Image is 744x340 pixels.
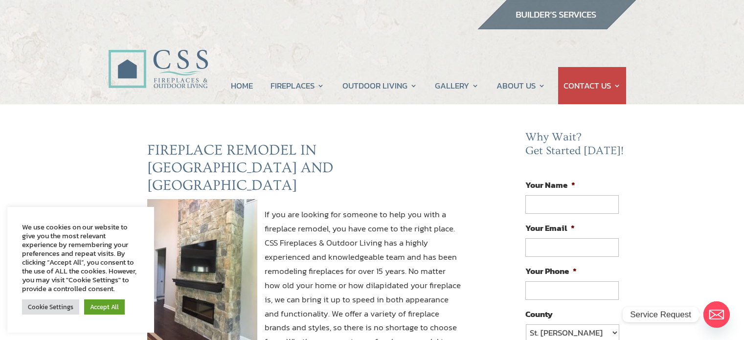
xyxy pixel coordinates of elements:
[525,309,553,319] label: County
[147,141,461,199] h2: FIREPLACE REMODEL IN [GEOGRAPHIC_DATA] AND [GEOGRAPHIC_DATA]
[703,301,730,328] a: Email
[22,299,79,315] a: Cookie Settings
[564,67,621,104] a: CONTACT US
[525,131,626,162] h2: Why Wait? Get Started [DATE]!
[271,67,324,104] a: FIREPLACES
[435,67,479,104] a: GALLERY
[22,223,139,293] div: We use cookies on our website to give you the most relevant experience by remembering your prefer...
[496,67,545,104] a: ABOUT US
[84,299,125,315] a: Accept All
[477,20,636,33] a: builder services construction supply
[342,67,417,104] a: OUTDOOR LIVING
[231,67,253,104] a: HOME
[525,266,577,276] label: Your Phone
[525,223,575,233] label: Your Email
[108,23,208,93] img: CSS Fireplaces & Outdoor Living (Formerly Construction Solutions & Supply)- Jacksonville Ormond B...
[525,180,575,190] label: Your Name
